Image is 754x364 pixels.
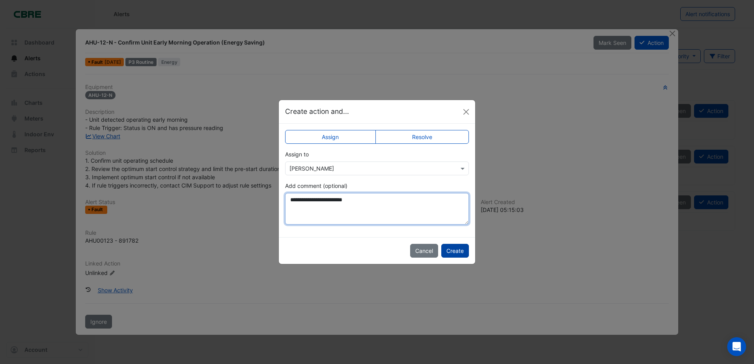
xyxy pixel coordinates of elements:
[441,244,469,258] button: Create
[460,106,472,118] button: Close
[285,130,376,144] label: Assign
[285,106,349,117] h5: Create action and...
[727,337,746,356] div: Open Intercom Messenger
[410,244,438,258] button: Cancel
[285,150,309,158] label: Assign to
[375,130,469,144] label: Resolve
[285,182,347,190] label: Add comment (optional)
